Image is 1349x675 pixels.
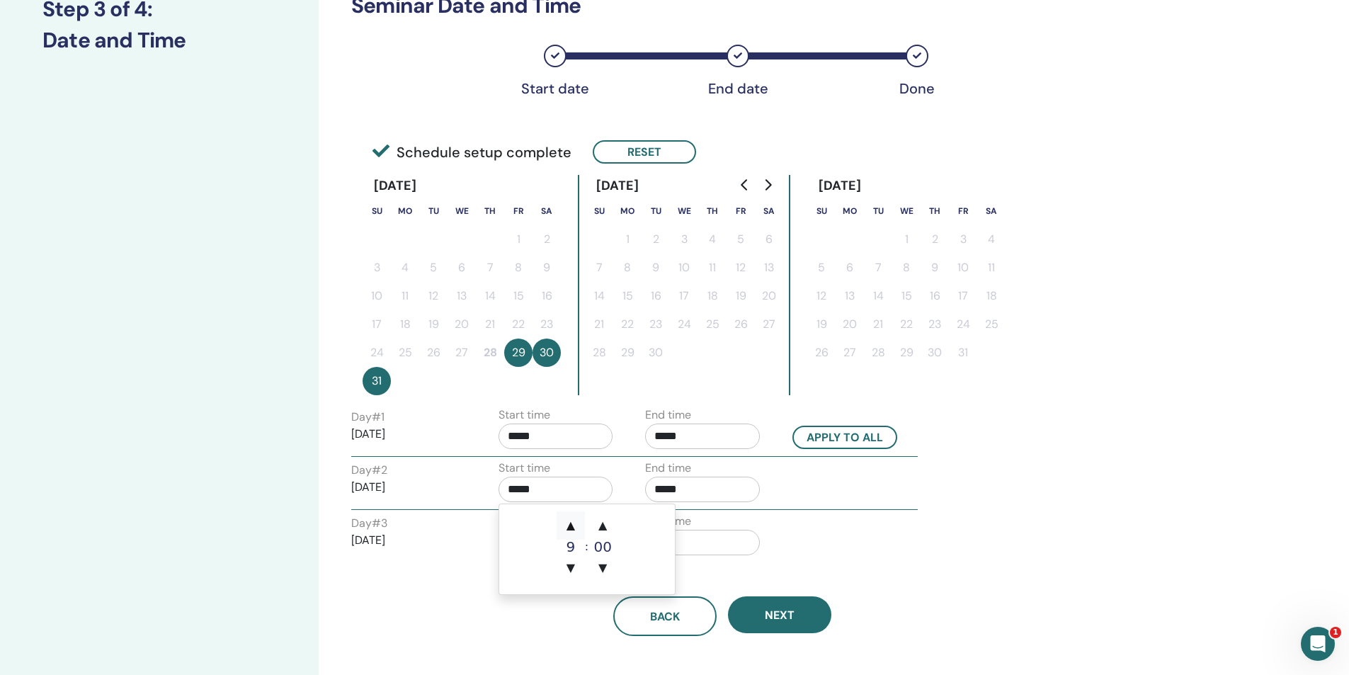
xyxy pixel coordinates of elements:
[864,339,892,367] button: 28
[892,310,921,339] button: 22
[613,310,642,339] button: 22
[585,175,651,197] div: [DATE]
[727,225,755,254] button: 5
[557,511,585,540] span: ▲
[864,282,892,310] button: 14
[448,282,476,310] button: 13
[836,254,864,282] button: 6
[585,197,613,225] th: Sunday
[977,254,1006,282] button: 11
[755,282,783,310] button: 20
[391,254,419,282] button: 4
[504,254,533,282] button: 8
[977,310,1006,339] button: 25
[670,225,698,254] button: 3
[613,254,642,282] button: 8
[702,80,773,97] div: End date
[977,197,1006,225] th: Saturday
[585,339,613,367] button: 28
[977,225,1006,254] button: 4
[504,339,533,367] button: 29
[613,282,642,310] button: 15
[836,310,864,339] button: 20
[977,282,1006,310] button: 18
[836,197,864,225] th: Monday
[1301,627,1335,661] iframe: Intercom live chat
[650,609,680,624] span: Back
[727,282,755,310] button: 19
[520,80,591,97] div: Start date
[670,197,698,225] th: Wednesday
[391,310,419,339] button: 18
[949,282,977,310] button: 17
[476,310,504,339] button: 21
[892,225,921,254] button: 1
[557,540,585,554] div: 9
[949,310,977,339] button: 24
[755,254,783,282] button: 13
[864,310,892,339] button: 21
[351,462,387,479] label: Day # 2
[728,596,831,633] button: Next
[351,409,385,426] label: Day # 1
[698,282,727,310] button: 18
[476,254,504,282] button: 7
[613,197,642,225] th: Monday
[698,254,727,282] button: 11
[419,254,448,282] button: 5
[765,608,795,623] span: Next
[504,225,533,254] button: 1
[533,282,561,310] button: 16
[476,197,504,225] th: Thursday
[734,171,756,199] button: Go to previous month
[363,197,391,225] th: Sunday
[807,197,836,225] th: Sunday
[670,254,698,282] button: 10
[351,515,387,532] label: Day # 3
[613,225,642,254] button: 1
[836,282,864,310] button: 13
[949,197,977,225] th: Friday
[698,310,727,339] button: 25
[670,310,698,339] button: 24
[391,197,419,225] th: Monday
[642,225,670,254] button: 2
[892,197,921,225] th: Wednesday
[949,254,977,282] button: 10
[921,282,949,310] button: 16
[351,532,466,549] p: [DATE]
[642,310,670,339] button: 23
[419,310,448,339] button: 19
[585,511,588,582] div: :
[588,554,617,582] span: ▼
[363,339,391,367] button: 24
[807,254,836,282] button: 5
[533,254,561,282] button: 9
[363,310,391,339] button: 17
[363,367,391,395] button: 31
[864,197,892,225] th: Tuesday
[949,339,977,367] button: 31
[807,339,836,367] button: 26
[448,197,476,225] th: Wednesday
[727,310,755,339] button: 26
[557,554,585,582] span: ▼
[921,339,949,367] button: 30
[755,310,783,339] button: 27
[533,339,561,367] button: 30
[42,28,276,53] h3: Date and Time
[921,254,949,282] button: 9
[642,282,670,310] button: 16
[921,310,949,339] button: 23
[864,254,892,282] button: 7
[585,282,613,310] button: 14
[882,80,952,97] div: Done
[642,339,670,367] button: 30
[351,479,466,496] p: [DATE]
[391,282,419,310] button: 11
[499,460,550,477] label: Start time
[807,175,873,197] div: [DATE]
[448,254,476,282] button: 6
[727,254,755,282] button: 12
[642,254,670,282] button: 9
